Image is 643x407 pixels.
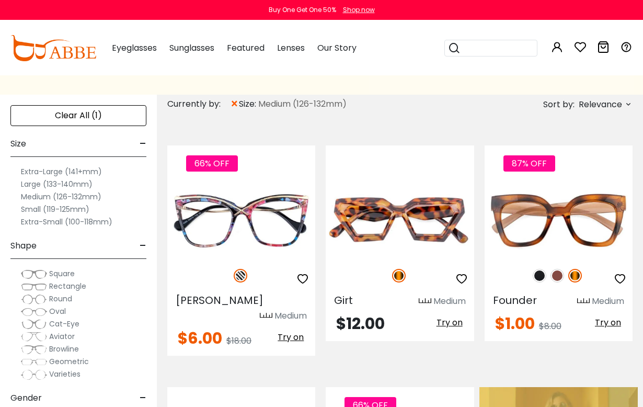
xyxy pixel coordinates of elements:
span: Eyeglasses [112,42,157,54]
img: Tortoise [568,269,582,282]
img: Round.png [21,294,47,304]
label: Large (133-140mm) [21,178,93,190]
span: Round [49,293,72,304]
span: Medium (126-132mm) [258,98,347,110]
span: - [140,131,146,156]
span: Square [49,268,75,279]
button: Try on [592,316,624,330]
span: Our Story [317,42,357,54]
div: Medium [433,295,466,308]
span: Featured [227,42,265,54]
a: Shop now [338,5,375,14]
span: Founder [493,293,537,308]
span: × [230,95,239,114]
span: Oval [49,306,66,316]
span: Lenses [277,42,305,54]
span: [PERSON_NAME] [176,293,263,308]
span: Varieties [49,369,81,379]
img: Brown [550,269,564,282]
span: $1.00 [495,312,535,335]
div: Medium [274,310,307,322]
label: Medium (126-132mm) [21,190,101,203]
span: - [140,233,146,258]
img: Tortoise Girt - Plastic ,Universal Bridge Fit [326,183,474,257]
img: Square.png [21,269,47,279]
img: Varieties.png [21,369,47,380]
img: Tortoise Founder - Plastic ,Universal Bridge Fit [485,183,633,257]
span: Relevance [579,95,622,114]
span: $18.00 [226,335,251,347]
img: size ruler [419,298,431,306]
img: Tortoise [392,269,406,282]
span: Cat-Eye [49,319,79,329]
button: Try on [274,331,307,344]
span: Shape [10,233,37,258]
label: Extra-Small (100-118mm) [21,216,112,228]
span: $12.00 [336,312,385,335]
span: Geometric [49,356,89,367]
img: Geometric.png [21,357,47,367]
img: size ruler [577,298,590,306]
img: abbeglasses.com [10,35,96,61]
div: Medium [592,295,624,308]
img: Aviator.png [21,332,47,342]
img: Matte Black [533,269,546,282]
div: Shop now [343,5,375,15]
span: Try on [437,316,463,329]
span: $8.00 [539,320,561,332]
div: Currently by: [167,95,230,114]
span: $6.00 [178,327,222,349]
img: Pattern Mead - Acetate,Metal ,Universal Bridge Fit [167,183,315,257]
span: Try on [278,331,304,343]
span: size: [239,98,258,110]
div: Buy One Get One 50% [269,5,336,15]
label: Small (119-125mm) [21,203,89,216]
button: Try on [433,316,466,330]
img: Oval.png [21,307,47,317]
span: 87% OFF [503,155,555,172]
span: 66% OFF [186,155,238,172]
img: size ruler [260,312,272,320]
img: Rectangle.png [21,281,47,292]
span: Sunglasses [169,42,214,54]
span: Girt [334,293,353,308]
span: Aviator [49,331,75,342]
span: Sort by: [543,98,575,110]
div: Clear All (1) [10,105,146,126]
label: Extra-Large (141+mm) [21,165,102,178]
span: Try on [595,316,621,329]
img: Pattern [234,269,247,282]
img: Cat-Eye.png [21,319,47,330]
span: Size [10,131,26,156]
span: Rectangle [49,281,86,291]
span: Browline [49,344,79,354]
img: Browline.png [21,344,47,355]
